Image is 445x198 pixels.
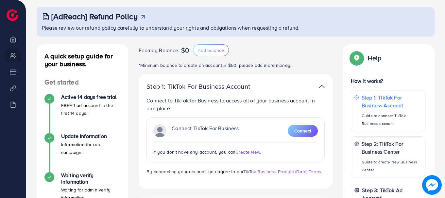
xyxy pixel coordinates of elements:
h4: Get started [37,78,128,86]
button: Connect [288,125,318,137]
span: Connect [294,128,311,134]
p: Connect to TikTok for Business to access all of your business account in one place [146,97,325,112]
h4: Active 14 days free trial [61,94,120,100]
img: logo [7,9,18,21]
img: TikTok partner [319,82,325,91]
span: If you don't have any account, you can [153,149,235,155]
img: TikTok partner [153,124,166,137]
p: Information for run campaign. [61,141,120,156]
span: Create New. [235,149,261,155]
img: image [422,175,442,195]
p: Guide to create New Business Center [362,158,422,174]
span: Ecomdy Balance: [139,46,180,54]
p: By connecting your account, you agree to our [146,168,325,175]
a: TikTok Business Product (Data) Terms [243,168,321,175]
p: Step 2: TikTok For Business Center [362,140,422,156]
h4: A quick setup guide for your business. [37,52,128,68]
button: Add balance [193,44,229,56]
img: Popup guide [351,52,363,64]
p: How it works? [351,77,425,85]
h3: [AdReach] Refund Policy [51,12,138,21]
p: Help [368,54,382,62]
h4: Waiting verify information [61,172,120,185]
span: *Minimum balance to create an account is $50, please add more money. [139,62,291,69]
p: Guide to connect TikTok Business account [362,112,422,128]
p: Connect TikTok For Business [172,124,239,137]
h4: Update Information [61,133,120,139]
p: Please review our refund policy carefully to understand your rights and obligations when requesti... [42,24,431,32]
span: Add balance [198,47,224,53]
li: Update Information [37,133,128,172]
p: Step 1: TikTok For Business Account [146,83,262,90]
li: Active 14 days free trial [37,94,128,133]
p: Step 1: TikTok For Business Account [362,94,422,109]
span: $0 [181,46,189,54]
p: FREE 1 ad account in the first 14 days. [61,101,120,117]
